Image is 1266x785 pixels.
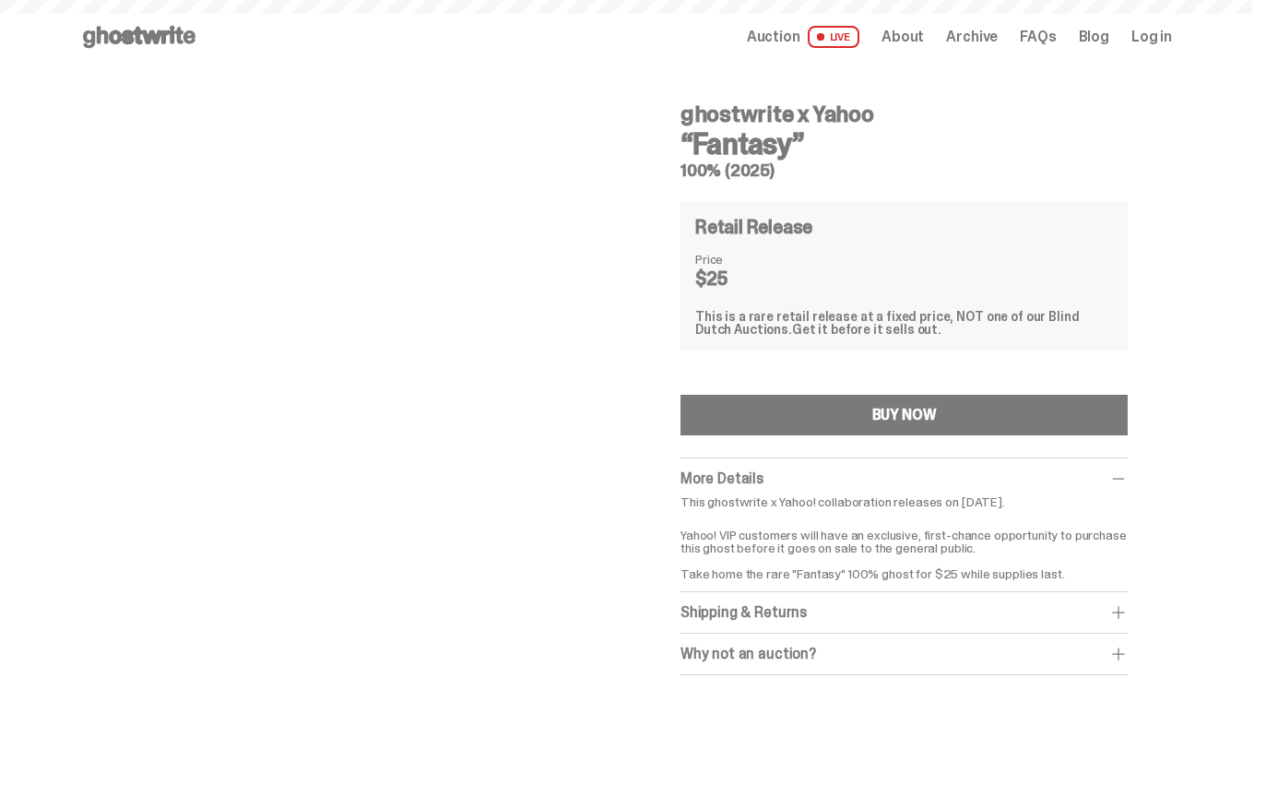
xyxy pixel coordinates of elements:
div: BUY NOW [872,408,937,422]
span: More Details [680,469,763,488]
span: LIVE [808,26,860,48]
dd: $25 [695,269,787,288]
a: Auction LIVE [747,26,859,48]
button: BUY NOW [680,395,1128,435]
h3: “Fantasy” [680,129,1128,159]
a: Blog [1079,30,1109,44]
div: Shipping & Returns [680,603,1128,622]
h4: ghostwrite x Yahoo [680,103,1128,125]
span: Get it before it sells out. [792,321,941,338]
div: This is a rare retail release at a fixed price, NOT one of our Blind Dutch Auctions. [695,310,1113,336]
dt: Price [695,253,787,266]
a: FAQs [1020,30,1056,44]
p: This ghostwrite x Yahoo! collaboration releases on [DATE]. [680,495,1128,508]
p: Yahoo! VIP customers will have an exclusive, first-chance opportunity to purchase this ghost befo... [680,516,1128,580]
a: Archive [946,30,998,44]
span: Auction [747,30,800,44]
div: Why not an auction? [680,645,1128,663]
h5: 100% (2025) [680,162,1128,179]
h4: Retail Release [695,218,812,236]
a: Log in [1131,30,1172,44]
a: About [881,30,924,44]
